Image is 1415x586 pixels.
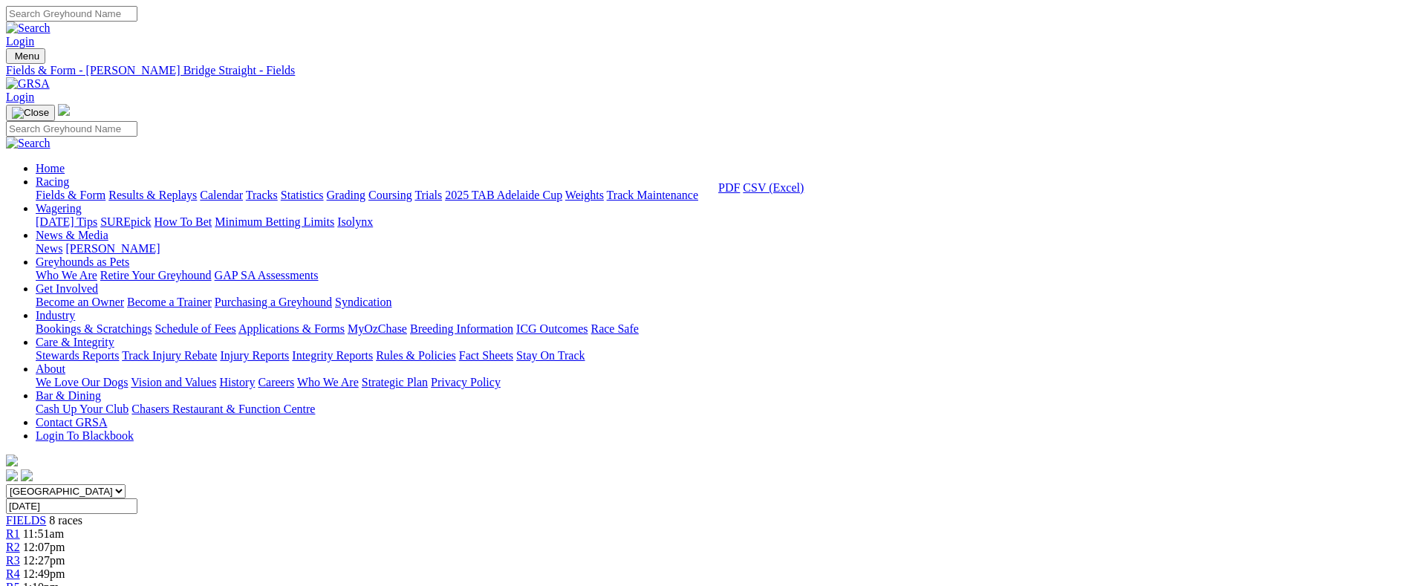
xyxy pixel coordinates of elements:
a: Tracks [246,189,278,201]
a: About [36,362,65,375]
img: Search [6,137,51,150]
div: Bar & Dining [36,403,1409,416]
a: Fact Sheets [459,349,513,362]
a: FIELDS [6,514,46,527]
div: Industry [36,322,1409,336]
a: Track Injury Rebate [122,349,217,362]
a: Rules & Policies [376,349,456,362]
a: Purchasing a Greyhound [215,296,332,308]
a: Vision and Values [131,376,216,388]
div: Greyhounds as Pets [36,269,1409,282]
span: 12:27pm [23,554,65,567]
a: Applications & Forms [238,322,345,335]
a: Integrity Reports [292,349,373,362]
a: Schedule of Fees [154,322,235,335]
a: R3 [6,554,20,567]
div: Racing [36,189,1409,202]
img: Search [6,22,51,35]
a: Injury Reports [220,349,289,362]
a: Racing [36,175,69,188]
a: Retire Your Greyhound [100,269,212,281]
a: Who We Are [36,269,97,281]
div: Download [718,181,804,195]
a: Strategic Plan [362,376,428,388]
a: Grading [327,189,365,201]
input: Select date [6,498,137,514]
a: R2 [6,541,20,553]
a: Track Maintenance [607,189,698,201]
span: 11:51am [23,527,64,540]
a: Contact GRSA [36,416,107,429]
a: Careers [258,376,294,388]
a: MyOzChase [348,322,407,335]
a: Calendar [200,189,243,201]
img: logo-grsa-white.png [58,104,70,116]
a: Login To Blackbook [36,429,134,442]
a: Wagering [36,202,82,215]
a: Bar & Dining [36,389,101,402]
a: Statistics [281,189,324,201]
div: Get Involved [36,296,1409,309]
div: Wagering [36,215,1409,229]
a: Home [36,162,65,175]
a: [DATE] Tips [36,215,97,228]
a: Stay On Track [516,349,585,362]
div: Care & Integrity [36,349,1409,362]
img: logo-grsa-white.png [6,455,18,466]
img: GRSA [6,77,50,91]
span: 8 races [49,514,82,527]
a: Minimum Betting Limits [215,215,334,228]
a: Chasers Restaurant & Function Centre [131,403,315,415]
span: Menu [15,51,39,62]
a: Coursing [368,189,412,201]
input: Search [6,6,137,22]
img: facebook.svg [6,469,18,481]
a: We Love Our Dogs [36,376,128,388]
a: How To Bet [154,215,212,228]
a: R1 [6,527,20,540]
a: Syndication [335,296,391,308]
a: ICG Outcomes [516,322,588,335]
button: Toggle navigation [6,105,55,121]
a: Login [6,91,34,103]
input: Search [6,121,137,137]
a: Fields & Form [36,189,105,201]
a: Breeding Information [410,322,513,335]
a: Race Safe [591,322,638,335]
div: About [36,376,1409,389]
span: 12:07pm [23,541,65,553]
a: History [219,376,255,388]
a: News & Media [36,229,108,241]
div: News & Media [36,242,1409,255]
a: PDF [718,181,740,194]
img: Close [12,107,49,119]
img: twitter.svg [21,469,33,481]
a: Trials [414,189,442,201]
a: R4 [6,567,20,580]
a: Stewards Reports [36,349,119,362]
a: Greyhounds as Pets [36,255,129,268]
a: Privacy Policy [431,376,501,388]
a: Cash Up Your Club [36,403,129,415]
a: 2025 TAB Adelaide Cup [445,189,562,201]
a: News [36,242,62,255]
a: Get Involved [36,282,98,295]
a: Care & Integrity [36,336,114,348]
a: Weights [565,189,604,201]
a: SUREpick [100,215,151,228]
a: Become a Trainer [127,296,212,308]
a: Who We Are [297,376,359,388]
button: Toggle navigation [6,48,45,64]
a: Login [6,35,34,48]
a: [PERSON_NAME] [65,242,160,255]
a: Results & Replays [108,189,197,201]
a: Bookings & Scratchings [36,322,152,335]
a: Isolynx [337,215,373,228]
a: Fields & Form - [PERSON_NAME] Bridge Straight - Fields [6,64,1409,77]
